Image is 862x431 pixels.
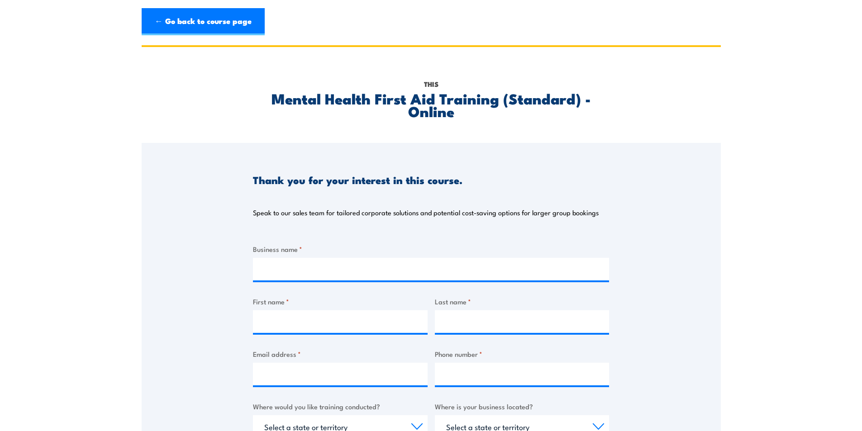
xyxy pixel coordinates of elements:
a: ← Go back to course page [142,8,265,35]
h2: Mental Health First Aid Training (Standard) - Online [253,92,609,117]
label: Business name [253,244,609,254]
label: Last name [435,296,610,307]
label: First name [253,296,428,307]
label: Where would you like training conducted? [253,401,428,412]
label: Email address [253,349,428,359]
label: Where is your business located? [435,401,610,412]
h3: Thank you for your interest in this course. [253,175,462,185]
label: Phone number [435,349,610,359]
p: This [253,79,609,89]
p: Speak to our sales team for tailored corporate solutions and potential cost-saving options for la... [253,208,599,217]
